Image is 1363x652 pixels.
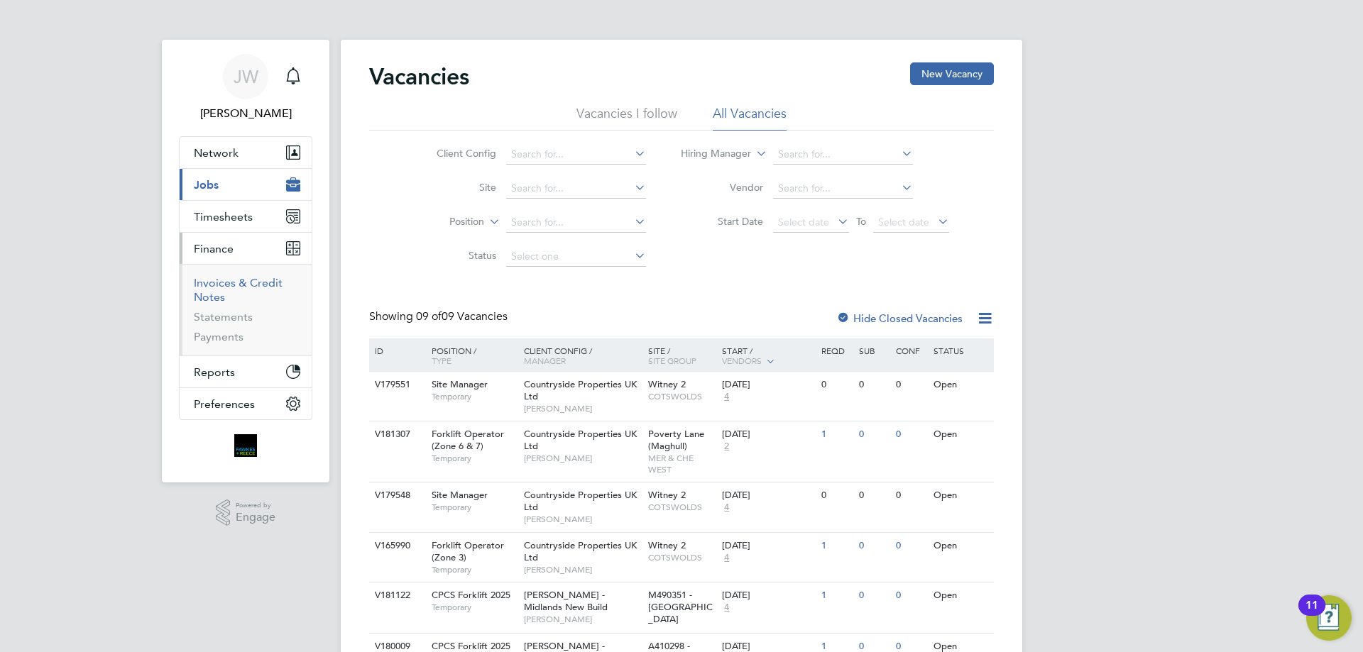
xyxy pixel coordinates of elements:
span: Forklift Operator (Zone 3) [432,539,504,563]
input: Search for... [506,179,646,199]
button: Timesheets [180,201,312,232]
div: 0 [892,372,929,398]
span: Network [194,146,239,160]
span: [PERSON_NAME] [524,564,641,575]
span: Joanna Whyms [179,105,312,122]
span: Witney 2 [648,378,686,390]
div: 1 [818,582,855,609]
span: [PERSON_NAME] - Midlands New Build [524,589,608,613]
span: Temporary [432,564,517,575]
li: Vacancies I follow [576,105,677,131]
label: Hiring Manager [669,147,751,161]
span: Countryside Properties UK Ltd [524,539,637,563]
span: Reports [194,365,235,379]
li: All Vacancies [713,105,787,131]
span: Powered by [236,499,275,512]
span: COTSWOLDS [648,391,716,402]
span: Manager [524,355,566,366]
div: V179551 [371,372,421,398]
button: Open Resource Center, 11 new notifications [1306,595,1352,641]
button: Preferences [180,388,312,419]
span: COTSWOLDS [648,552,716,563]
div: 0 [892,582,929,609]
a: Go to home page [179,434,312,457]
span: Countryside Properties UK Ltd [524,428,637,452]
span: 09 of [416,309,442,324]
input: Select one [506,247,646,267]
div: Status [930,338,992,363]
button: Network [180,137,312,168]
span: 4 [722,502,731,514]
a: Invoices & Credit Notes [194,276,283,304]
div: Open [930,533,992,559]
span: [PERSON_NAME] [524,403,641,414]
span: 2 [722,441,731,453]
span: [PERSON_NAME] [524,514,641,525]
span: Select date [878,216,929,228]
div: Open [930,482,992,509]
span: Temporary [432,602,517,613]
div: 0 [892,533,929,559]
span: CPCS Forklift 2025 [432,589,510,601]
span: JW [234,67,258,86]
input: Search for... [506,145,646,165]
span: [PERSON_NAME] [524,614,641,625]
div: 0 [855,482,892,509]
span: Preferences [194,397,255,411]
div: [DATE] [722,490,814,502]
div: 0 [818,372,855,398]
div: [DATE] [722,379,814,391]
span: To [852,212,870,231]
span: Engage [236,512,275,524]
span: 09 Vacancies [416,309,508,324]
div: 0 [855,372,892,398]
div: Reqd [818,338,855,363]
span: Temporary [432,391,517,402]
span: 4 [722,602,731,614]
span: Site Manager [432,378,488,390]
span: Site Group [648,355,696,366]
label: Position [403,215,484,229]
span: MER & CHE WEST [648,453,716,475]
span: [PERSON_NAME] [524,453,641,464]
a: Statements [194,310,253,324]
div: Client Config / [520,338,645,372]
span: Select date [778,216,829,228]
div: [DATE] [722,540,814,552]
label: Start Date [681,215,763,228]
span: Poverty Lane (Maghull) [648,428,704,452]
span: Site Manager [432,489,488,501]
div: Start / [718,338,818,374]
span: Timesheets [194,210,253,223]
div: Sub [855,338,892,363]
div: Conf [892,338,929,363]
label: Client Config [415,147,496,160]
div: V181307 [371,421,421,448]
div: 0 [818,482,855,509]
div: V165990 [371,533,421,559]
div: V181122 [371,582,421,609]
div: V179548 [371,482,421,509]
span: Witney 2 [648,539,686,551]
span: M490351 - [GEOGRAPHIC_DATA] [648,589,713,625]
div: ID [371,338,421,363]
div: Position / [421,338,520,372]
label: Status [415,249,496,262]
span: 4 [722,391,731,403]
button: Reports [180,356,312,387]
div: Open [930,421,992,448]
div: 1 [818,421,855,448]
span: Forklift Operator (Zone 6 & 7) [432,428,504,452]
a: Payments [194,330,243,343]
input: Search for... [773,179,913,199]
label: Hide Closed Vacancies [836,311,963,325]
div: Open [930,372,992,398]
label: Vendor [681,181,763,194]
span: CPCS Forklift 2025 [432,640,510,652]
span: COTSWOLDS [648,502,716,513]
div: [DATE] [722,429,814,441]
span: Finance [194,242,234,255]
span: Jobs [194,178,219,192]
div: 0 [892,482,929,509]
div: Site / [645,338,719,372]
